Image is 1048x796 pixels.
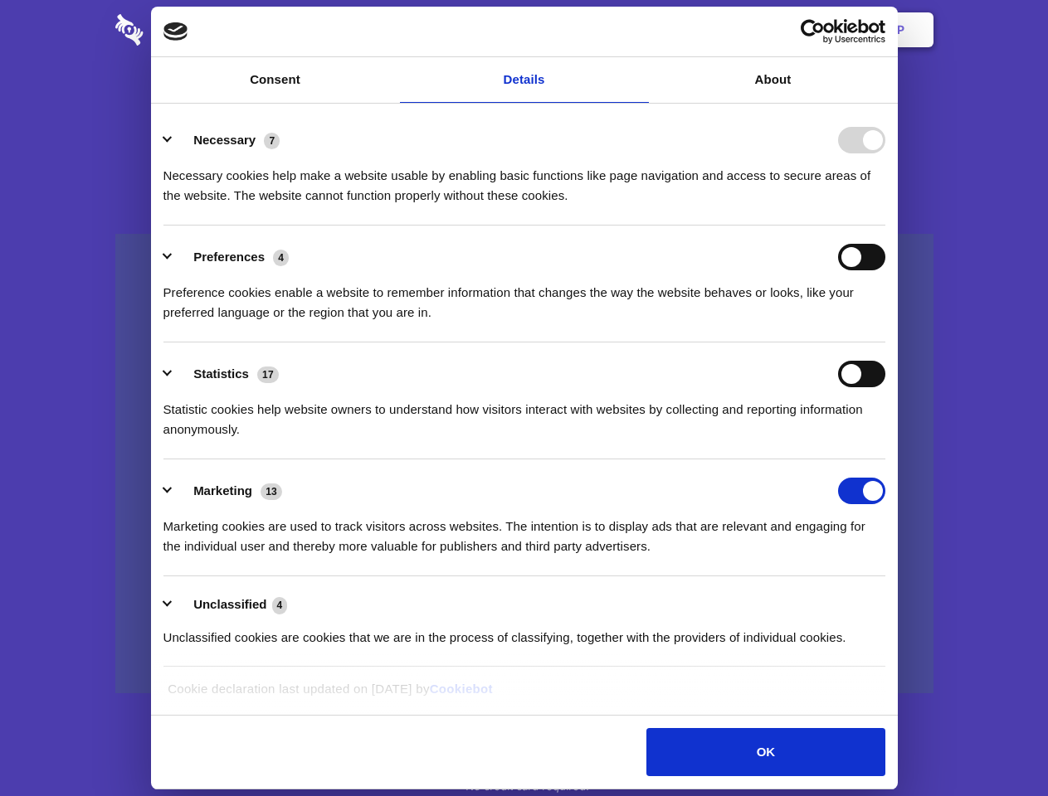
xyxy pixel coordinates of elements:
label: Marketing [193,483,252,498]
button: Unclassified (4) [163,595,298,615]
a: About [649,57,898,103]
div: Marketing cookies are used to track visitors across websites. The intention is to display ads tha... [163,504,885,556]
a: Contact [673,4,749,56]
div: Preference cookies enable a website to remember information that changes the way the website beha... [163,270,885,323]
div: Statistic cookies help website owners to understand how visitors interact with websites by collec... [163,387,885,439]
a: Login [753,4,825,56]
img: logo-wordmark-white-trans-d4663122ce5f474addd5e946df7df03e33cb6a1c49d2221995e7729f52c070b2.svg [115,14,257,46]
div: Necessary cookies help make a website usable by enabling basic functions like page navigation and... [163,153,885,206]
a: Usercentrics Cookiebot - opens in a new window [740,19,885,44]
label: Necessary [193,133,256,147]
a: Details [400,57,649,103]
div: Cookie declaration last updated on [DATE] by [155,679,893,711]
button: Statistics (17) [163,361,290,387]
button: OK [646,728,885,776]
a: Wistia video thumbnail [115,234,933,694]
div: Unclassified cookies are cookies that we are in the process of classifying, together with the pro... [163,615,885,648]
h4: Auto-redaction of sensitive data, encrypted data sharing and self-destructing private chats. Shar... [115,151,933,206]
a: Consent [151,57,400,103]
h1: Eliminate Slack Data Loss. [115,75,933,134]
button: Marketing (13) [163,478,293,504]
button: Necessary (7) [163,127,290,153]
span: 7 [264,133,280,149]
span: 17 [257,366,279,383]
label: Preferences [193,250,265,264]
a: Pricing [487,4,559,56]
span: 4 [272,597,288,614]
a: Cookiebot [430,682,493,696]
label: Statistics [193,366,249,381]
iframe: Drift Widget Chat Controller [965,713,1028,776]
img: logo [163,22,188,41]
span: 4 [273,250,289,266]
button: Preferences (4) [163,244,300,270]
span: 13 [261,483,282,500]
